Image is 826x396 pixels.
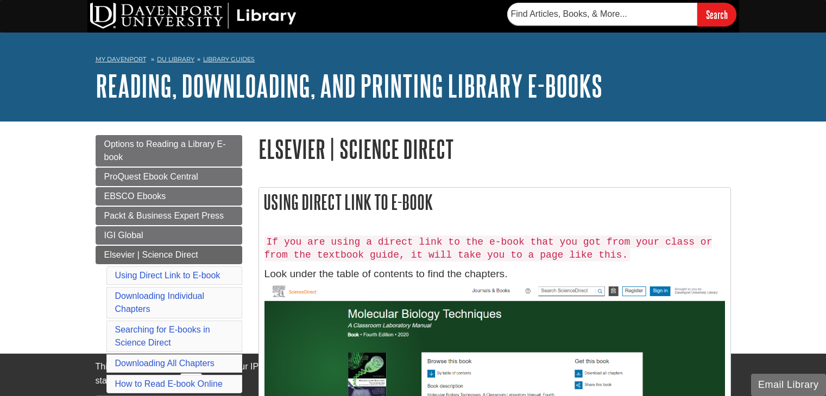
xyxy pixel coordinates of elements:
[157,55,194,63] a: DU Library
[507,3,736,26] form: Searches DU Library's articles, books, and more
[104,191,166,201] span: EBSCO Ebooks
[258,135,731,163] h1: Elsevier | Science Direct
[90,3,297,29] img: DU Library
[104,211,224,220] span: Packt & Business Expert Press
[96,187,242,206] a: EBSCO Ebooks
[259,188,730,216] h2: Using Direct Link to E-book
[96,69,602,103] a: Reading, Downloading, and Printing Library E-books
[115,325,210,347] a: Searching for E-books in Science Direct
[104,172,198,181] span: ProQuest Ebook Central
[115,379,223,388] a: How to Read E-book Online
[96,135,242,167] a: Options to Reading a Library E-book
[96,55,146,64] a: My Davenport
[96,168,242,186] a: ProQuest Ebook Central
[96,246,242,264] a: Elsevier | Science Direct
[507,3,697,25] input: Find Articles, Books, & More...
[104,139,226,162] span: Options to Reading a Library E-book
[751,374,826,396] button: Email Library
[96,226,242,245] a: IGI Global
[697,3,736,26] input: Search
[115,359,215,368] a: Downloading All Chapters
[104,231,143,240] span: IGI Global
[115,271,220,280] a: Using Direct Link to E-book
[96,52,731,69] nav: breadcrumb
[104,250,198,259] span: Elsevier | Science Direct
[264,235,712,261] code: If you are using a direct link to the e-book that you got from your class or from the textbook gu...
[96,207,242,225] a: Packt & Business Expert Press
[115,291,205,314] a: Downloading Individual Chapters
[203,55,255,63] a: Library Guides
